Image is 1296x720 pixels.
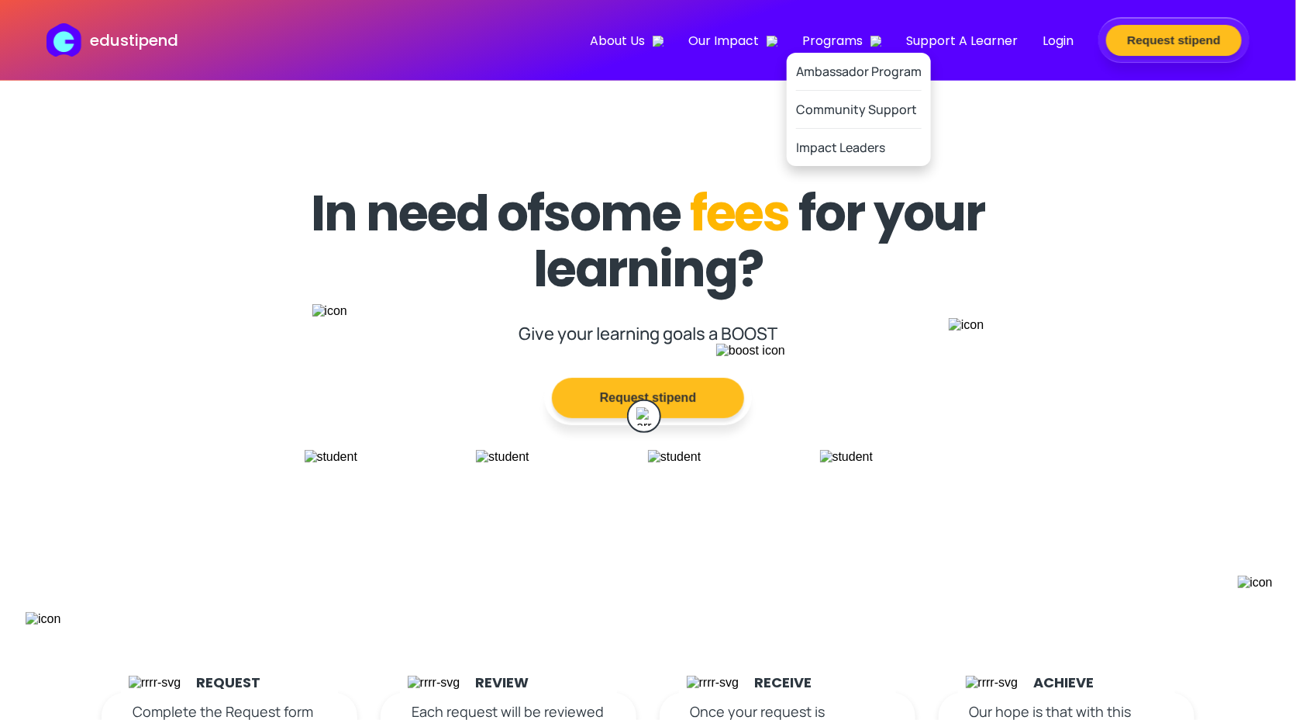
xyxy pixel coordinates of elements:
img: arrowdown [636,407,652,426]
h2: Achieve [1033,672,1094,693]
button: Request stipend [1106,25,1242,56]
h2: Review [475,672,529,693]
span: Login [1043,31,1074,50]
a: Community Support [796,91,922,129]
img: edustipend logo [47,23,88,57]
h2: Receive [754,672,812,693]
a: edustipend logoedustipend [47,23,178,57]
img: rrrr-svg [408,676,460,690]
a: Login [1043,31,1074,53]
p: Give your learning goals a BOOST [519,322,777,345]
span: Support A Learner [906,31,1018,50]
img: down [767,36,777,47]
h1: In need of some for your learning? [305,185,992,297]
img: icon [949,318,984,332]
p: edustipend [90,29,178,52]
img: down [870,36,881,47]
h2: Request [196,672,260,693]
img: boost icon [716,344,785,358]
img: rrrr-svg [966,676,1019,690]
a: Impact Leaders [796,129,885,166]
span: fees [690,178,790,247]
a: Support A Learner [906,31,1018,53]
h3: How it Works [63,526,1233,557]
img: rrrr-svg [129,676,181,690]
h3: The 3R's and 1A [63,557,1233,584]
img: student [648,450,701,464]
img: student [305,450,357,464]
img: icon [312,304,347,318]
span: Programs [802,31,881,50]
img: down [653,36,664,47]
img: student [476,450,529,464]
button: Request stipend [552,378,744,418]
img: student [820,450,873,464]
span: Our Impact [688,31,777,50]
span: About Us [590,31,664,50]
a: Ambassador Program [796,53,922,91]
img: rrrr-svg [687,676,739,690]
